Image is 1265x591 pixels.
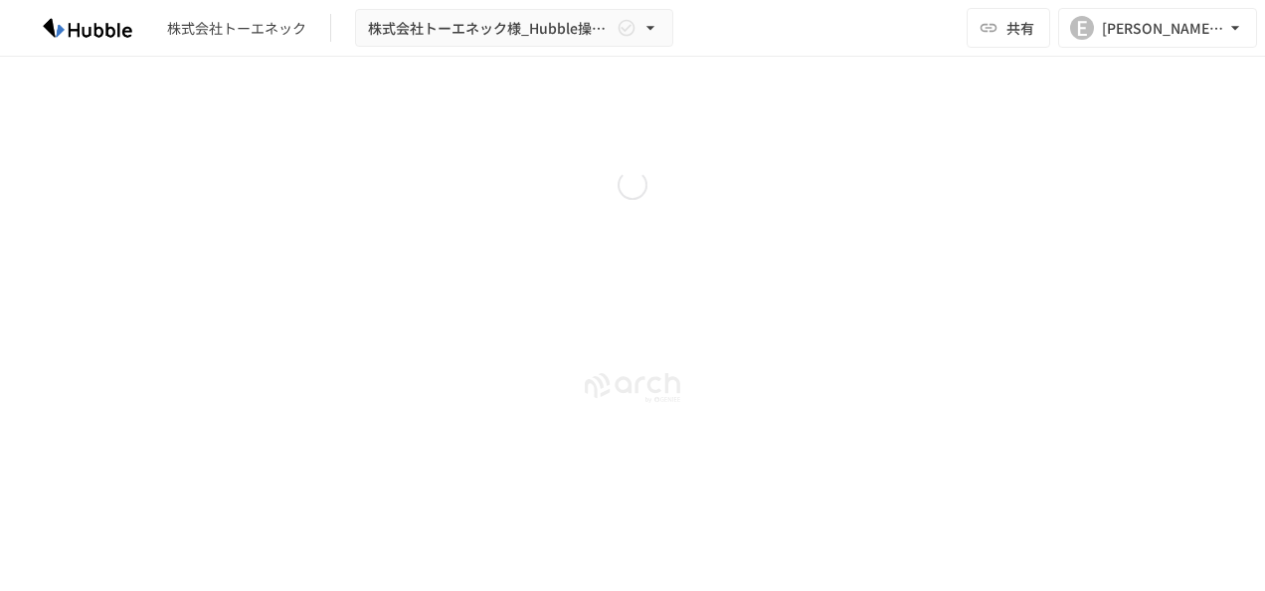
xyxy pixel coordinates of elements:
[368,16,613,41] span: 株式会社トーエネック様_Hubble操作説明資料
[24,12,151,44] img: HzDRNkGCf7KYO4GfwKnzITak6oVsp5RHeZBEM1dQFiQ
[355,9,673,48] button: 株式会社トーエネック様_Hubble操作説明資料
[1006,17,1034,39] span: 共有
[1058,8,1257,48] button: E[PERSON_NAME][EMAIL_ADDRESS][DOMAIN_NAME]
[1070,16,1094,40] div: E
[167,18,306,39] div: 株式会社トーエネック
[967,8,1050,48] button: 共有
[1102,16,1225,41] div: [PERSON_NAME][EMAIL_ADDRESS][DOMAIN_NAME]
